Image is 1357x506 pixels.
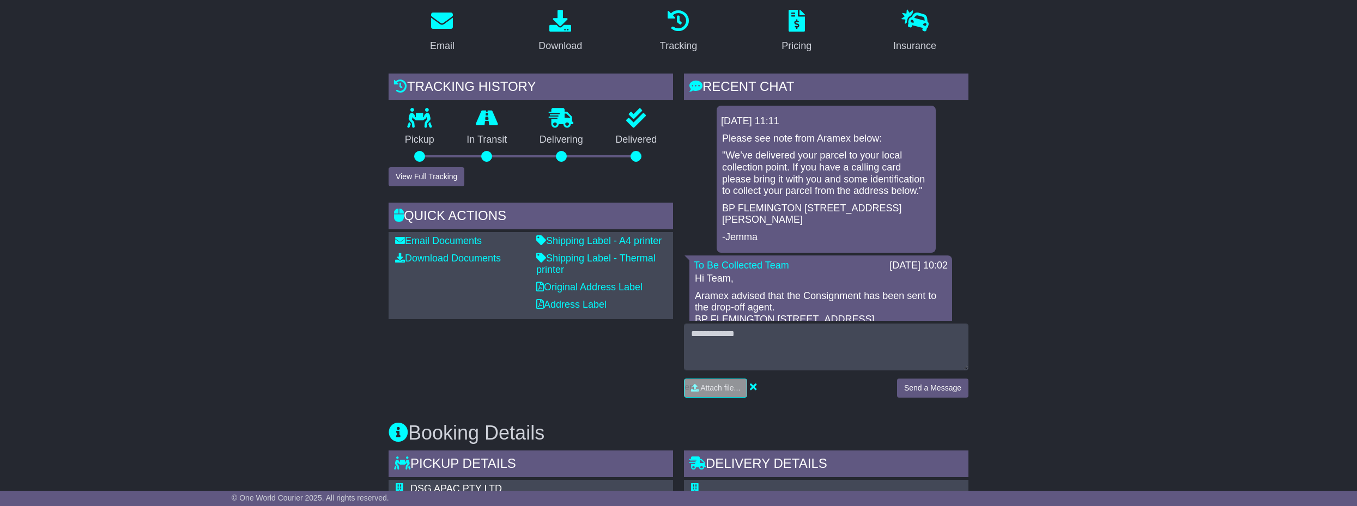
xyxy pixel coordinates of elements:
[660,39,697,53] div: Tracking
[389,167,464,186] button: View Full Tracking
[389,422,968,444] h3: Booking Details
[684,74,968,103] div: RECENT CHAT
[232,493,389,502] span: © One World Courier 2025. All rights reserved.
[889,260,948,272] div: [DATE] 10:02
[722,203,930,226] p: BP FLEMINGTON [STREET_ADDRESS][PERSON_NAME]
[695,290,947,396] p: Aramex advised that the Consignment has been sent to the drop-off agent. BP FLEMINGTON [STREET_AD...
[531,6,589,57] a: Download
[389,450,673,480] div: Pickup Details
[695,273,947,285] p: Hi Team,
[423,6,462,57] a: Email
[782,39,811,53] div: Pricing
[523,134,599,146] p: Delivering
[684,450,968,480] div: Delivery Details
[389,203,673,232] div: Quick Actions
[389,134,451,146] p: Pickup
[389,74,673,103] div: Tracking history
[536,235,662,246] a: Shipping Label - A4 printer
[722,133,930,145] p: Please see note from Aramex below:
[774,6,819,57] a: Pricing
[538,39,582,53] div: Download
[721,115,931,127] div: [DATE] 11:11
[536,299,607,310] a: Address Label
[410,483,502,494] span: DSG APAC PTY LTD
[536,282,643,292] a: Original Address Label
[536,253,656,276] a: Shipping Label - Thermal printer
[430,39,455,53] div: Email
[395,235,482,246] a: Email Documents
[694,260,789,271] a: To Be Collected Team
[893,39,936,53] div: Insurance
[722,150,930,197] p: "We’ve delivered your parcel to your local collection point. If you have a calling card please br...
[722,231,930,243] p: -Jemma
[395,253,501,264] a: Download Documents
[886,6,943,57] a: Insurance
[599,134,674,146] p: Delivered
[653,6,704,57] a: Tracking
[897,379,968,398] button: Send a Message
[451,134,524,146] p: In Transit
